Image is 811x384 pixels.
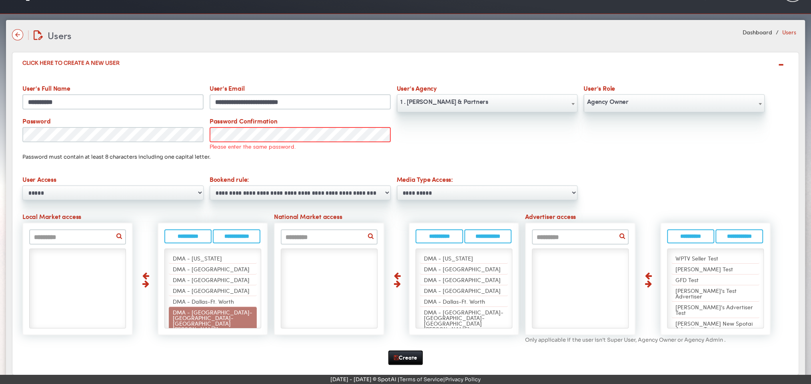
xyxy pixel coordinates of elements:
[12,52,799,74] div: Click Here To Create A New User
[675,303,753,316] span: [PERSON_NAME]'s Advertiser Test
[424,297,485,305] span: DMA - Dallas-Ft. Worth
[48,28,71,42] span: Users
[774,28,796,36] li: Users
[583,94,765,112] span: Agency Owner
[445,376,481,383] a: Privacy Policy
[20,84,207,94] label: User's Full Name
[584,95,764,108] span: Agency Owner
[675,254,718,262] span: WPTV Seller Test
[581,84,768,94] label: User's Role
[173,276,250,284] span: DMA - [GEOGRAPHIC_DATA]
[12,29,23,40] img: name-arrow-back-state-default-icon-true-icon-only-true-type.svg
[20,116,207,127] label: Password
[424,276,501,284] span: DMA - [GEOGRAPHIC_DATA]
[424,254,473,262] span: DMA - [US_STATE]
[397,94,578,112] span: 1 . Sterling Cooper & Partners
[20,175,207,185] label: User Access
[424,265,501,273] span: DMA - [GEOGRAPHIC_DATA]
[28,30,29,40] img: line-12.svg
[675,265,733,273] span: [PERSON_NAME] Test
[522,212,774,223] label: Advertiser access
[34,30,43,40] img: edit-document.svg
[173,308,252,333] span: DMA - [GEOGRAPHIC_DATA]-[GEOGRAPHIC_DATA]-[GEOGRAPHIC_DATA][PERSON_NAME]
[675,319,753,333] span: [PERSON_NAME] New Spotai Advertiser Test
[743,28,772,36] a: Dashboard
[394,84,581,94] label: User's Agency
[173,265,250,273] span: DMA - [GEOGRAPHIC_DATA]
[210,142,391,150] div: Please enter the same password.
[22,154,789,159] h5: Password must contain at least 8 characters including one capital letter.
[206,116,394,127] label: Password Confirmation
[400,376,443,383] a: Terms of Service
[388,350,423,365] button: Create
[394,175,581,185] label: Media Type Access:
[173,297,234,305] span: DMA - Dallas-Ft. Worth
[20,212,271,223] label: Local Market access
[271,212,522,223] label: National Market access
[206,84,394,94] label: User's Email
[424,308,503,333] span: DMA - [GEOGRAPHIC_DATA]-[GEOGRAPHIC_DATA]-[GEOGRAPHIC_DATA][PERSON_NAME]
[675,287,737,300] span: [PERSON_NAME]'s Test Advertiser
[397,95,577,108] span: 1 . Sterling Cooper & Partners
[173,287,250,294] span: DMA - [GEOGRAPHIC_DATA]
[206,175,394,185] label: Bookend rule:
[424,287,501,294] span: DMA - [GEOGRAPHIC_DATA]
[173,254,222,262] span: DMA - [US_STATE]
[522,337,774,342] div: Only applicable if the user isn't Super User, Agency Owner or Agency Admin .
[675,276,699,284] span: GFD Test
